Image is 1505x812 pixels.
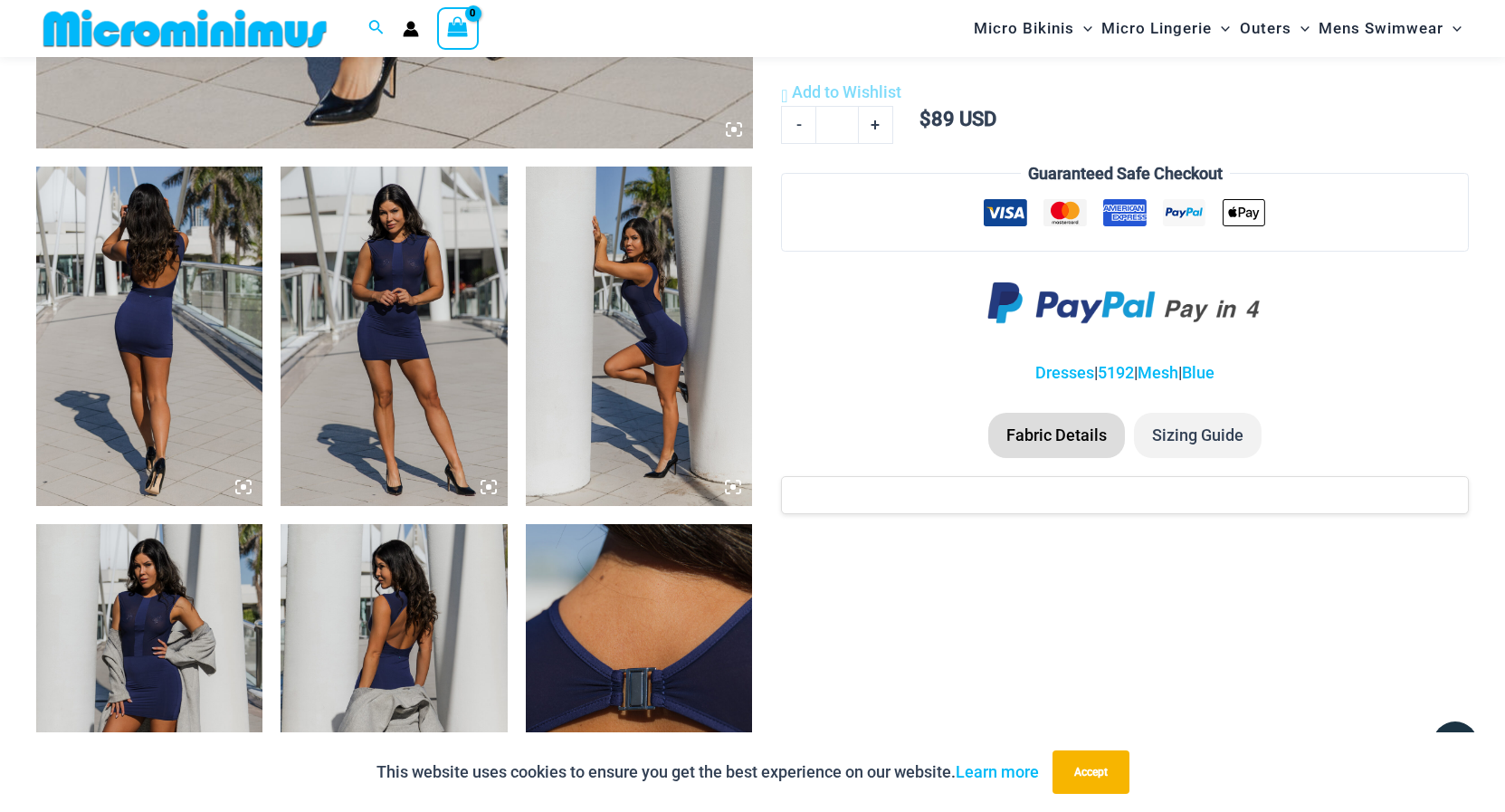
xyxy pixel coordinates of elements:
[281,167,507,507] img: Desire Me Navy 5192 Dress
[781,79,901,106] a: Add to Wishlist
[526,167,752,507] img: Desire Me Navy 5192 Dress
[859,106,893,144] a: +
[1443,5,1462,52] span: Menu Toggle
[36,167,262,507] img: Desire Me Navy 5192 Dress
[815,106,858,144] input: Product quantity
[1212,5,1230,52] span: Menu Toggle
[1182,363,1214,382] a: Blue
[969,5,1097,52] a: Micro BikinisMenu ToggleMenu Toggle
[1097,5,1234,52] a: Micro LingerieMenu ToggleMenu Toggle
[967,3,1469,54] nav: Site Navigation
[1053,750,1129,794] button: Accept
[974,5,1074,52] span: Micro Bikinis
[919,108,996,130] bdi: 89 USD
[1074,5,1092,52] span: Menu Toggle
[368,17,385,40] a: Search icon link
[1291,5,1310,52] span: Menu Toggle
[956,762,1039,781] a: Learn more
[1021,160,1230,187] legend: Guaranteed Safe Checkout
[988,413,1125,458] li: Fabric Details
[781,106,815,144] a: -
[1101,5,1212,52] span: Micro Lingerie
[1098,363,1134,382] a: 5192
[437,7,479,49] a: View Shopping Cart, empty
[403,21,419,37] a: Account icon link
[1134,413,1262,458] li: Sizing Guide
[1319,5,1443,52] span: Mens Swimwear
[36,8,334,49] img: MM SHOP LOGO FLAT
[792,82,901,101] span: Add to Wishlist
[919,108,931,130] span: $
[1314,5,1466,52] a: Mens SwimwearMenu ToggleMenu Toggle
[1138,363,1178,382] a: Mesh
[1035,363,1094,382] a: Dresses
[1235,5,1314,52] a: OutersMenu ToggleMenu Toggle
[781,359,1469,387] p: | | |
[376,759,1039,786] p: This website uses cookies to ensure you get the best experience on our website.
[1240,5,1291,52] span: Outers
